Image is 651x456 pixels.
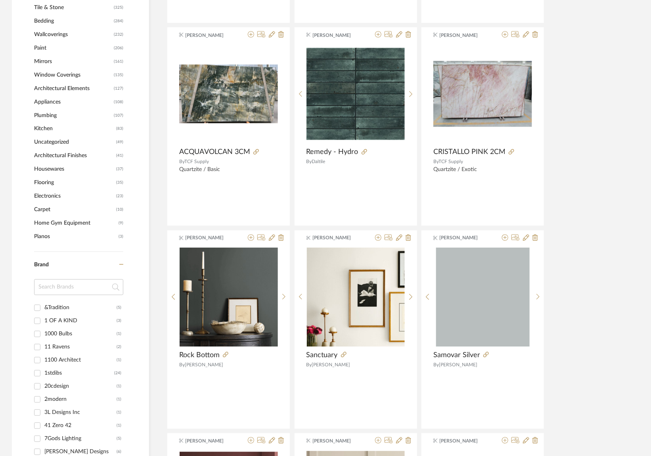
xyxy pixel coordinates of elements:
[312,235,362,242] span: [PERSON_NAME]
[34,217,117,230] span: Home Gym Equipment
[44,367,114,380] div: 1stdibs
[44,328,117,341] div: 1000 Bulbs
[44,380,117,393] div: 20cdesign
[186,32,236,39] span: [PERSON_NAME]
[117,341,121,354] div: (2)
[44,354,117,367] div: 1100 Architect
[312,160,325,164] span: Daltile
[34,68,112,82] span: Window Coverings
[433,61,532,127] img: CRISTALLO PINK 2CM
[117,433,121,445] div: (5)
[117,302,121,314] div: (5)
[34,14,112,28] span: Bedding
[34,1,112,14] span: Tile & Stone
[116,150,123,162] span: (41)
[433,167,532,180] div: Quartzite / Exotic
[44,419,117,432] div: 41 Zero 42
[186,235,236,242] span: [PERSON_NAME]
[114,42,123,54] span: (206)
[185,363,223,367] span: [PERSON_NAME]
[306,351,338,360] span: Sanctuary
[34,41,112,55] span: Paint
[34,122,114,136] span: Kitchen
[306,363,312,367] span: By
[119,231,123,243] span: (3)
[306,48,405,140] img: Remedy - Hydro
[440,235,490,242] span: [PERSON_NAME]
[117,354,121,367] div: (1)
[117,328,121,341] div: (1)
[34,279,123,295] input: Search Brands
[440,32,490,39] span: [PERSON_NAME]
[34,136,114,149] span: Uncategorized
[440,438,490,445] span: [PERSON_NAME]
[34,82,112,95] span: Architectural Elements
[117,315,121,327] div: (3)
[180,248,278,347] img: Rock Bottom
[306,148,358,157] span: Remedy - Hydro
[312,363,350,367] span: [PERSON_NAME]
[44,302,117,314] div: &Tradition
[114,109,123,122] span: (107)
[34,230,117,244] span: Pianos
[34,55,112,68] span: Mirrors
[186,438,236,445] span: [PERSON_NAME]
[119,217,123,230] span: (9)
[439,363,477,367] span: [PERSON_NAME]
[34,28,112,41] span: Wallcoverings
[114,367,121,380] div: (24)
[117,380,121,393] div: (1)
[307,248,405,347] img: Sanctuary
[312,438,362,445] span: [PERSON_NAME]
[116,204,123,216] span: (10)
[179,167,278,180] div: Quartzite / Basic
[436,248,530,347] img: Samovar Silver
[312,32,362,39] span: [PERSON_NAME]
[114,15,123,27] span: (284)
[34,262,49,268] span: Brand
[114,82,123,95] span: (127)
[438,160,463,164] span: TCF Supply
[114,55,123,68] span: (161)
[433,160,438,164] span: By
[117,406,121,419] div: (1)
[179,148,250,157] span: ACQUAVOLCAN 3CM
[179,351,220,360] span: Rock Bottom
[44,433,117,445] div: 7Gods Lighting
[116,123,123,135] span: (83)
[44,341,117,354] div: 11 Ravens
[34,95,112,109] span: Appliances
[117,419,121,432] div: (1)
[179,363,185,367] span: By
[34,109,112,122] span: Plumbing
[184,160,209,164] span: TCF Supply
[116,163,123,176] span: (37)
[34,190,114,203] span: Electronics
[433,148,505,157] span: CRISTALLO PINK 2CM
[116,190,123,203] span: (23)
[179,160,184,164] span: By
[116,177,123,189] span: (35)
[179,65,278,123] img: ACQUAVOLCAN 3CM
[114,28,123,41] span: (232)
[34,176,114,190] span: Flooring
[433,363,439,367] span: By
[114,1,123,14] span: (325)
[117,393,121,406] div: (1)
[44,406,117,419] div: 3L Designs Inc
[34,163,114,176] span: Housewares
[116,136,123,149] span: (49)
[34,149,114,163] span: Architectural Finishes
[114,69,123,81] span: (135)
[44,393,117,406] div: 2modern
[34,203,114,217] span: Carpet
[433,351,480,360] span: Samovar Silver
[306,160,312,164] span: By
[44,315,117,327] div: 1 OF A KIND
[114,96,123,108] span: (108)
